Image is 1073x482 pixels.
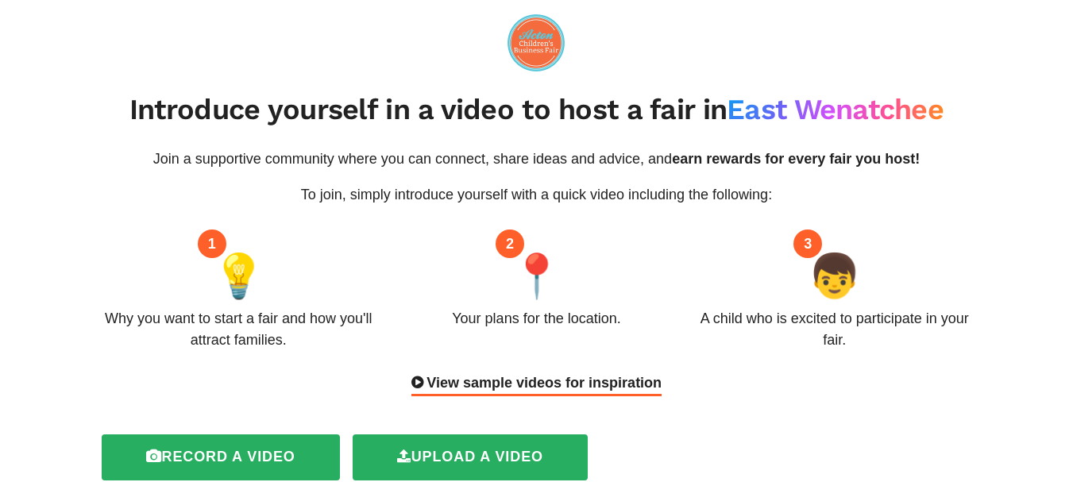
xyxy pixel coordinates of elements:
p: Join a supportive community where you can connect, share ideas and advice, and [102,148,972,170]
span: East Wenatchee [727,93,944,126]
h2: Introduce yourself in a video to host a fair in [102,93,972,127]
div: 2 [496,229,524,258]
div: 3 [793,229,822,258]
span: earn rewards for every fair you host! [672,151,920,167]
p: To join, simply introduce yourself with a quick video including the following: [102,184,972,206]
div: A child who is excited to participate in your fair. [697,308,971,351]
span: 📍 [510,244,563,308]
div: 1 [198,229,226,258]
div: View sample videos for inspiration [411,372,662,396]
label: Record a video [102,434,340,480]
img: logo-09e7f61fd0461591446672a45e28a4aa4e3f772ea81a4ddf9c7371a8bcc222a1.png [508,14,565,71]
div: Why you want to start a fair and how you'll attract families. [102,308,376,351]
label: Upload a video [353,434,588,480]
span: 👦 [808,244,861,308]
div: Your plans for the location. [452,308,620,330]
span: 💡 [212,244,265,308]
